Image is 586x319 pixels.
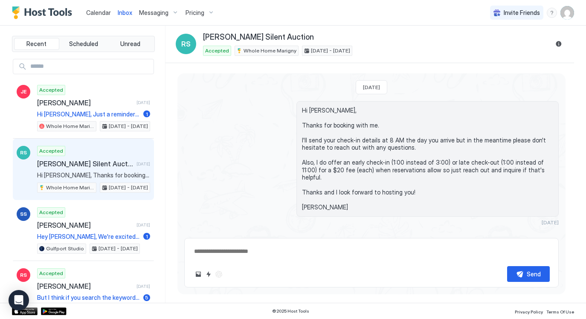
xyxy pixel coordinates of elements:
span: [DATE] [136,222,150,228]
button: Send [507,266,550,282]
span: Messaging [139,9,168,17]
div: Open Intercom Messenger [9,290,29,310]
span: [PERSON_NAME] [37,282,133,290]
button: Quick reply [203,269,214,279]
span: Terms Of Use [546,309,574,314]
button: Upload image [193,269,203,279]
span: 1 [146,111,148,117]
span: [PERSON_NAME] Silent Auction [37,159,133,168]
span: Hey [PERSON_NAME], We're excited for your stay! Here's what you need to know when checking in: Ch... [37,233,140,241]
div: tab-group [12,36,155,52]
span: [DATE] - [DATE] [109,122,148,130]
span: RS [181,39,191,49]
span: RS [20,149,27,157]
span: Accepted [205,47,229,55]
input: Input Field [27,59,154,74]
span: [DATE] [136,284,150,289]
button: Reservation information [554,39,564,49]
span: Inbox [118,9,132,16]
a: Terms Of Use [546,307,574,316]
a: Host Tools Logo [12,6,76,19]
span: Accepted [39,147,63,155]
span: [DATE] [136,161,150,167]
span: [PERSON_NAME] Silent Auction [203,32,314,42]
span: Privacy Policy [515,309,543,314]
a: Google Play Store [41,307,67,315]
span: [DATE] [136,100,150,105]
span: Accepted [39,209,63,216]
button: Unread [107,38,153,50]
span: Hi [PERSON_NAME], Thanks for booking with me. I'll send your check-in details at 8 AM the day you... [37,171,150,179]
a: Inbox [118,8,132,17]
span: But I think if you search the keyword "requested" it might show up. [37,294,140,302]
span: SS [20,210,27,218]
span: Accepted [39,86,63,94]
a: Privacy Policy [515,307,543,316]
span: RS [20,271,27,279]
span: [DATE] [363,84,380,90]
button: Recent [14,38,59,50]
span: Invite Friends [504,9,540,17]
span: Scheduled [69,40,98,48]
a: App Store [12,307,38,315]
span: © 2025 Host Tools [272,308,309,314]
span: Unread [120,40,140,48]
span: Whole Home Marigny [46,122,94,130]
span: Recent [26,40,46,48]
span: Hi [PERSON_NAME], Thanks for booking with me. I'll send your check-in details at 8 AM the day you... [302,107,553,211]
span: [PERSON_NAME] [37,99,133,107]
button: Scheduled [61,38,106,50]
span: [DATE] - [DATE] [99,245,138,252]
span: [PERSON_NAME] [37,221,133,229]
span: Gulfport Studio [46,245,84,252]
div: User profile [560,6,574,20]
span: Accepted [39,270,63,277]
a: Calendar [86,8,111,17]
span: Hi [PERSON_NAME], Just a reminder that check-out is [DATE] at 11:00 AM, unless you opted for a la... [37,110,140,118]
span: 5 [145,294,148,301]
span: 1 [146,233,148,240]
span: JE [20,88,26,96]
span: Calendar [86,9,111,16]
span: [DATE] - [DATE] [311,47,350,55]
span: [DATE] - [DATE] [109,184,148,191]
span: Whole Home Marigny [46,184,94,191]
span: Pricing [186,9,204,17]
div: menu [547,8,557,18]
span: Whole Home Marigny [244,47,296,55]
div: Send [527,270,541,278]
span: [DATE] [542,219,559,226]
